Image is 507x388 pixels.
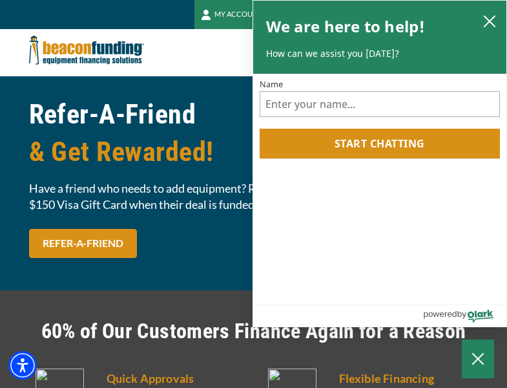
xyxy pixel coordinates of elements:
span: & Get Rewarded! [29,133,479,171]
label: Name [260,80,501,89]
span: Have a friend who needs to add equipment? Refer them to us and you can each take home a $150 Visa... [29,180,479,213]
a: REFER-A-FRIEND [29,229,137,258]
input: Name [260,91,501,117]
a: Powered by Olark [423,305,506,327]
p: How can we assist you [DATE]? [266,47,494,60]
h1: Refer-A-Friend [29,96,479,171]
div: Accessibility Menu [8,351,37,380]
span: by [457,306,466,322]
img: Beacon Funding Corporation logo [29,29,144,71]
h2: 60% of Our Customers Finance Again for a Reason [29,316,479,346]
h5: Quick Approvals [107,369,246,388]
span: powered [423,306,457,322]
button: Close Chatbox [462,339,494,378]
h5: Flexible Financing [339,369,479,388]
button: Start chatting [260,129,501,158]
button: close chatbox [479,12,500,30]
h2: We are here to help! [266,14,426,39]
